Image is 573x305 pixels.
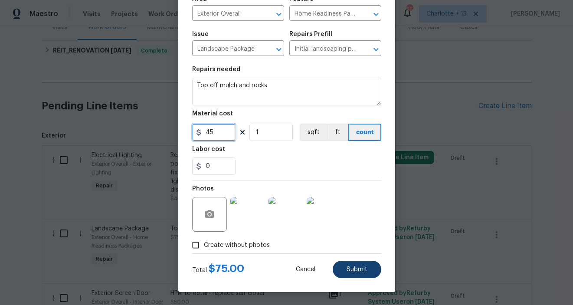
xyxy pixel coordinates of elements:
[348,124,381,141] button: count
[192,66,240,72] h5: Repairs needed
[370,8,382,20] button: Open
[209,263,244,274] span: $ 75.00
[296,266,315,273] span: Cancel
[289,31,332,37] h5: Repairs Prefill
[192,146,225,152] h5: Labor cost
[300,124,327,141] button: sqft
[192,264,244,275] div: Total
[192,186,214,192] h5: Photos
[192,31,209,37] h5: Issue
[192,111,233,117] h5: Material cost
[327,124,348,141] button: ft
[273,8,285,20] button: Open
[370,43,382,56] button: Open
[347,266,367,273] span: Submit
[204,241,270,250] span: Create without photos
[273,43,285,56] button: Open
[333,261,381,278] button: Submit
[282,261,329,278] button: Cancel
[192,78,381,105] textarea: Top off mulch and rocks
